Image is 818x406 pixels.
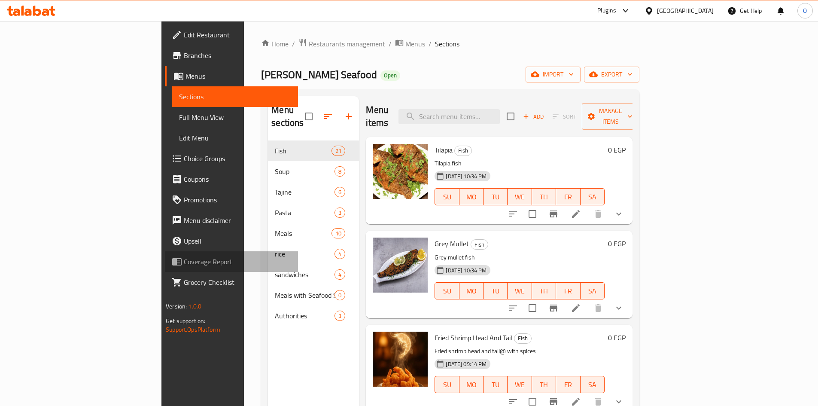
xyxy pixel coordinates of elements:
span: WE [511,379,528,391]
svg: Show Choices [614,209,624,219]
span: FR [560,285,577,297]
span: Upsell [184,236,291,246]
a: Restaurants management [298,38,385,49]
div: [GEOGRAPHIC_DATA] [657,6,714,15]
span: 3 [335,209,345,217]
button: Branch-specific-item [543,204,564,224]
span: O [803,6,807,15]
a: Menus [165,66,298,86]
span: 4 [335,250,345,258]
span: Promotions [184,195,291,205]
a: Edit menu item [571,209,581,219]
span: 3 [335,312,345,320]
a: Coverage Report [165,251,298,272]
div: Fish [275,146,331,156]
span: TH [535,379,553,391]
span: WE [511,191,528,203]
span: Pasta [275,208,334,218]
button: sort-choices [503,298,523,318]
button: Add [520,110,547,123]
span: Select all sections [300,107,318,125]
a: Upsell [165,231,298,251]
p: Tilapia fish [435,158,605,169]
span: 8 [335,168,345,176]
div: Fish [471,239,488,250]
button: WE [508,188,532,205]
a: Coupons [165,169,298,189]
svg: Show Choices [614,303,624,313]
h6: 0 EGP [608,332,626,344]
button: export [584,67,639,82]
span: 10 [332,229,345,238]
button: FR [556,376,580,393]
button: sort-choices [503,204,523,224]
span: TU [487,191,504,203]
span: Add [522,112,545,122]
span: TH [535,285,553,297]
div: Meals10 [268,223,359,244]
span: Select section [502,107,520,125]
span: Menu disclaimer [184,215,291,226]
span: FR [560,191,577,203]
span: Menus [405,39,425,49]
button: import [526,67,581,82]
span: Tajine [275,187,334,197]
span: Fried Shrimp Head And Tail [435,331,512,344]
a: Full Menu View [172,107,298,128]
span: Menus [185,71,291,81]
span: Edit Restaurant [184,30,291,40]
div: Authorities3 [268,305,359,326]
span: Fish [514,333,531,343]
span: Soup [275,166,334,177]
button: MO [459,282,484,299]
a: Sections [172,86,298,107]
a: Edit menu item [571,303,581,313]
button: FR [556,188,580,205]
span: 21 [332,147,345,155]
button: TU [484,188,508,205]
span: Meals with Seafood Soup [275,290,334,300]
div: items [334,208,345,218]
span: Select section first [547,110,582,123]
span: sandwiches [275,269,334,280]
a: Edit Restaurant [165,24,298,45]
a: Menus [395,38,425,49]
button: TH [532,376,556,393]
span: Tilapia [435,143,453,156]
span: 6 [335,188,345,196]
li: / [429,39,432,49]
span: [PERSON_NAME] Seafood [261,65,377,84]
span: import [532,69,574,80]
span: SU [438,379,456,391]
span: Branches [184,50,291,61]
a: Support.OpsPlatform [166,324,220,335]
button: WE [508,376,532,393]
input: search [398,109,500,124]
span: Manage items [589,106,633,127]
span: Sort sections [318,106,338,127]
button: SU [435,376,459,393]
button: TU [484,282,508,299]
div: items [334,269,345,280]
span: Coverage Report [184,256,291,267]
a: Menu disclaimer [165,210,298,231]
p: Grey mullet fish [435,252,605,263]
span: SA [584,379,601,391]
span: [DATE] 10:34 PM [442,266,490,275]
span: TU [487,285,504,297]
span: Authorities [275,311,334,321]
a: Edit Menu [172,128,298,148]
button: show more [608,298,629,318]
span: TH [535,191,553,203]
span: Meals [275,228,331,238]
div: items [331,146,345,156]
button: MO [459,376,484,393]
span: SA [584,191,601,203]
div: Plugins [597,6,616,16]
button: WE [508,282,532,299]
